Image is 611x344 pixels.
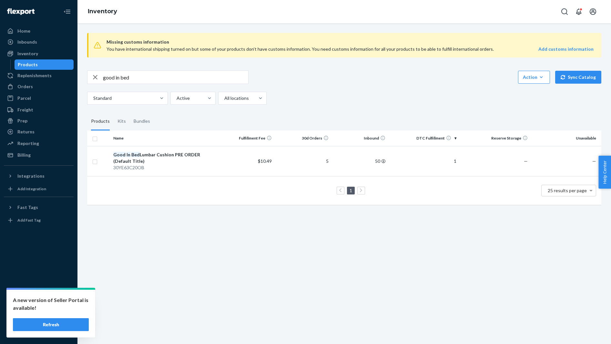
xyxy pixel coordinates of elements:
div: Products [91,112,110,130]
a: Add Integration [4,184,74,194]
a: Orders [4,81,74,92]
button: Help Center [598,156,611,189]
a: Help Center [4,315,74,325]
a: Replenishments [4,70,74,81]
button: Open Search Box [558,5,571,18]
div: You have international shipping turned on but some of your products don’t have customs informatio... [107,46,496,52]
div: Add Fast Tag [17,217,41,223]
a: Products [15,59,74,70]
a: Returns [4,127,74,137]
p: A new version of Seller Portal is available! [13,296,89,312]
th: Reserve Storage [459,130,530,146]
th: 30d Orders [274,130,331,146]
div: Returns [17,129,35,135]
span: 25 results per page [548,188,587,193]
th: Inbound [331,130,388,146]
div: Products [18,61,38,68]
div: Replenishments [17,72,52,79]
div: Lumbar Cushion PRE ORDER (Default Title) [113,151,215,164]
div: Bundles [134,112,150,130]
button: Action [518,71,550,84]
div: 30YE63C20OB [113,164,215,171]
button: Close Navigation [61,5,74,18]
a: Inventory [4,48,74,59]
div: Add Integration [17,186,46,192]
em: Good [113,152,126,157]
button: Integrations [4,171,74,181]
a: Parcel [4,93,74,103]
th: DTC Fulfillment [388,130,459,146]
a: Page 1 is your current page [348,188,353,193]
button: Fast Tags [4,202,74,213]
a: Home [4,26,74,36]
div: Parcel [17,95,31,101]
button: Talk to Support [4,304,74,314]
iframe: Opens a widget where you can chat to one of our agents [569,325,605,341]
div: Inventory [17,50,38,57]
th: Name [111,130,217,146]
ol: breadcrumbs [83,2,122,21]
em: In [127,152,130,157]
div: Prep [17,118,27,124]
div: Reporting [17,140,39,147]
th: Fulfillment Fee [218,130,274,146]
a: Add Fast Tag [4,215,74,225]
button: Give Feedback [4,326,74,336]
div: Billing [17,152,31,158]
td: 50 [331,146,388,176]
em: Bed [131,152,140,157]
a: Inbounds [4,37,74,47]
th: Unavailable [530,130,601,146]
a: Billing [4,150,74,160]
div: Home [17,28,30,34]
input: Search inventory by name or sku [103,71,248,84]
span: $10.49 [258,158,272,164]
input: Active [176,95,177,101]
a: Freight [4,105,74,115]
div: Orders [17,83,33,90]
a: Settings [4,293,74,303]
div: Fast Tags [17,204,38,211]
button: Sync Catalog [555,71,601,84]
a: Add customs information [538,46,594,52]
span: — [524,158,528,164]
button: Open account menu [586,5,599,18]
button: Open notifications [572,5,585,18]
div: Integrations [17,173,45,179]
td: 5 [274,146,331,176]
a: Prep [4,116,74,126]
td: 1 [388,146,459,176]
button: Refresh [13,318,89,331]
div: Action [523,74,545,80]
span: — [592,158,596,164]
div: Inbounds [17,39,37,45]
span: Missing customs information [107,38,594,46]
div: Kits [117,112,126,130]
img: Flexport logo [7,8,35,15]
a: Reporting [4,138,74,149]
a: Inventory [88,8,117,15]
div: Freight [17,107,33,113]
